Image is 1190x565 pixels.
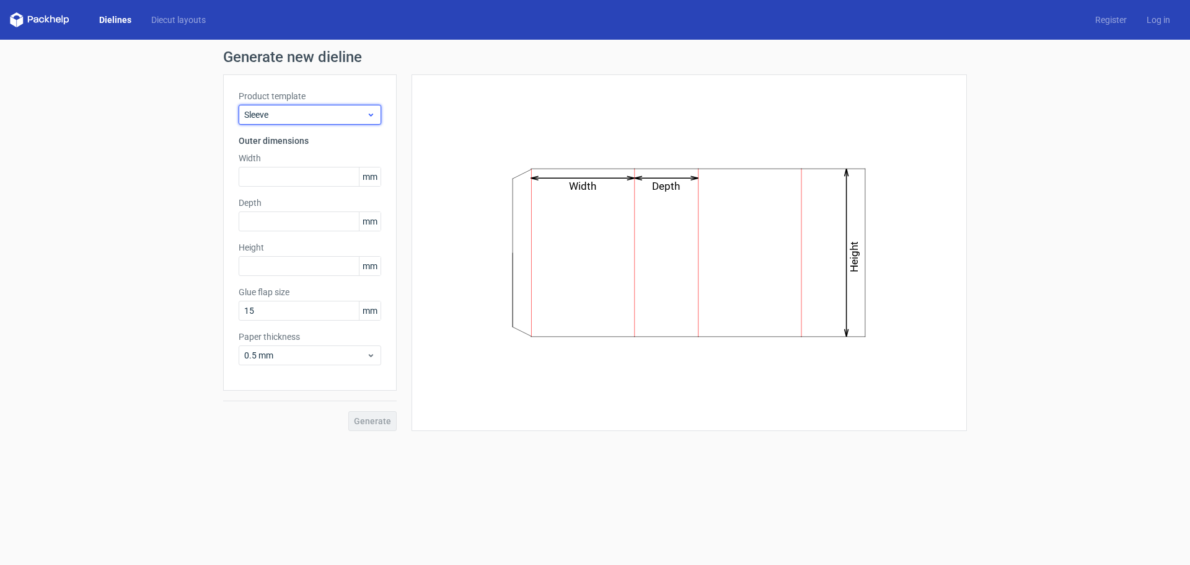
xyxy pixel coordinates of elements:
[359,212,381,231] span: mm
[359,257,381,275] span: mm
[239,197,381,209] label: Depth
[848,241,861,272] text: Height
[239,152,381,164] label: Width
[239,331,381,343] label: Paper thickness
[239,241,381,254] label: Height
[1137,14,1180,26] a: Log in
[239,135,381,147] h3: Outer dimensions
[141,14,216,26] a: Diecut layouts
[359,301,381,320] span: mm
[239,286,381,298] label: Glue flap size
[244,109,366,121] span: Sleeve
[244,349,366,362] span: 0.5 mm
[653,180,681,192] text: Depth
[1085,14,1137,26] a: Register
[239,90,381,102] label: Product template
[570,180,597,192] text: Width
[359,167,381,186] span: mm
[89,14,141,26] a: Dielines
[223,50,967,65] h1: Generate new dieline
